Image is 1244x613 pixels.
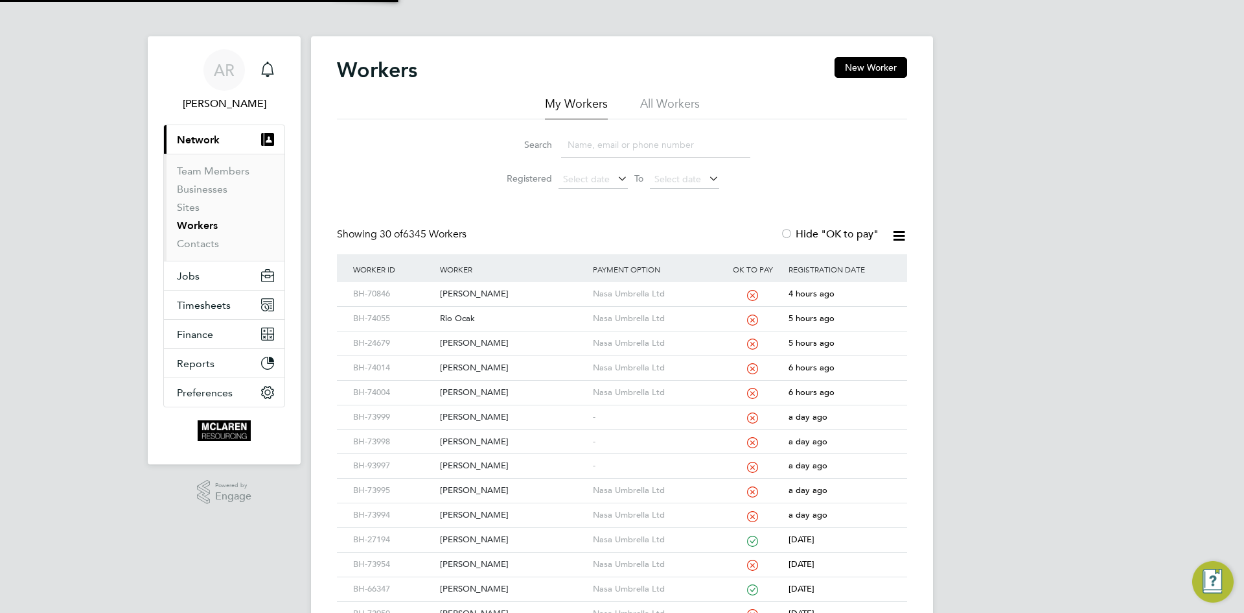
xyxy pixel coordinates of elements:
a: BH-74004[PERSON_NAME]Nasa Umbrella Ltd6 hours ago [350,380,894,391]
span: a day ago [789,485,827,496]
div: Nasa Umbrella Ltd [590,307,720,331]
a: Team Members [177,165,249,177]
span: 5 hours ago [789,313,835,324]
div: BH-73998 [350,430,437,454]
button: New Worker [835,57,907,78]
a: Workers [177,219,218,232]
div: Nasa Umbrella Ltd [590,381,720,405]
a: BH-66347[PERSON_NAME]Nasa Umbrella Ltd[DATE] [350,577,894,588]
button: Reports [164,349,284,378]
a: BH-27194[PERSON_NAME]Nasa Umbrella Ltd[DATE] [350,527,894,538]
div: Worker [437,254,589,284]
div: Registration Date [785,254,894,284]
span: Reports [177,357,214,370]
a: BH-93997[PERSON_NAME]-a day ago [350,453,894,464]
span: a day ago [789,436,827,447]
div: Nasa Umbrella Ltd [590,282,720,306]
span: Engage [215,491,251,502]
span: AR [214,62,235,78]
div: Worker ID [350,254,437,284]
span: a day ago [789,460,827,471]
div: [PERSON_NAME] [437,282,589,306]
div: [PERSON_NAME] [437,503,589,527]
span: 6345 Workers [380,228,466,241]
div: - [590,430,720,454]
a: BH-73998[PERSON_NAME]-a day ago [350,429,894,440]
a: AR[PERSON_NAME] [163,49,285,112]
div: BH-73999 [350,405,437,429]
div: BH-73995 [350,479,437,503]
div: BH-73994 [350,503,437,527]
div: BH-74014 [350,356,437,380]
div: BH-73954 [350,553,437,577]
div: - [590,405,720,429]
span: Powered by [215,480,251,491]
div: [PERSON_NAME] [437,405,589,429]
div: BH-70846 [350,282,437,306]
label: Hide "OK to pay" [780,228,879,241]
h2: Workers [337,57,417,83]
div: Nasa Umbrella Ltd [590,528,720,552]
a: Businesses [177,183,227,195]
span: [DATE] [789,559,814,570]
div: Nasa Umbrella Ltd [590,553,720,577]
div: Showing [337,228,469,241]
span: [DATE] [789,534,814,545]
label: Registered [494,173,552,184]
div: Nasa Umbrella Ltd [590,331,720,355]
div: BH-24679 [350,331,437,355]
a: BH-74055Rio OcakNasa Umbrella Ltd5 hours ago [350,306,894,317]
span: To [630,170,647,187]
div: Nasa Umbrella Ltd [590,479,720,503]
span: 30 of [380,228,403,241]
div: Nasa Umbrella Ltd [590,356,720,380]
button: Timesheets [164,291,284,319]
div: [PERSON_NAME] [437,479,589,503]
span: [DATE] [789,583,814,594]
a: BH-74014[PERSON_NAME]Nasa Umbrella Ltd6 hours ago [350,355,894,367]
div: Payment Option [590,254,720,284]
span: a day ago [789,411,827,422]
button: Network [164,125,284,154]
div: BH-74055 [350,307,437,331]
a: BH-73950[PERSON_NAME]Nasa Umbrella Ltd[DATE] [350,601,894,612]
button: Jobs [164,261,284,290]
a: BH-73994[PERSON_NAME]Nasa Umbrella Ltda day ago [350,503,894,514]
div: Nasa Umbrella Ltd [590,577,720,601]
span: Preferences [177,387,233,399]
li: All Workers [640,96,700,119]
img: mclaren-logo-retina.png [198,420,250,441]
span: 5 hours ago [789,337,835,348]
a: BH-73995[PERSON_NAME]Nasa Umbrella Ltda day ago [350,478,894,489]
span: 4 hours ago [789,288,835,299]
div: [PERSON_NAME] [437,381,589,405]
div: Network [164,154,284,261]
span: Jobs [177,270,200,282]
div: [PERSON_NAME] [437,553,589,577]
div: [PERSON_NAME] [437,454,589,478]
span: Network [177,134,220,146]
button: Finance [164,320,284,348]
span: a day ago [789,509,827,520]
span: 6 hours ago [789,362,835,373]
div: BH-66347 [350,577,437,601]
a: BH-73954[PERSON_NAME]Nasa Umbrella Ltd[DATE] [350,552,894,563]
span: Select date [563,173,610,185]
input: Name, email or phone number [561,132,750,158]
span: Arek Roziewicz [163,96,285,112]
div: BH-93997 [350,454,437,478]
div: Rio Ocak [437,307,589,331]
span: Finance [177,328,213,341]
div: [PERSON_NAME] [437,577,589,601]
button: Engage Resource Center [1192,561,1234,603]
a: BH-73999[PERSON_NAME]-a day ago [350,405,894,416]
a: Sites [177,201,200,213]
div: [PERSON_NAME] [437,528,589,552]
div: [PERSON_NAME] [437,430,589,454]
a: Contacts [177,237,219,250]
div: [PERSON_NAME] [437,356,589,380]
a: Go to home page [163,420,285,441]
div: BH-27194 [350,528,437,552]
span: Timesheets [177,299,231,311]
a: BH-24679[PERSON_NAME]Nasa Umbrella Ltd5 hours ago [350,331,894,342]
